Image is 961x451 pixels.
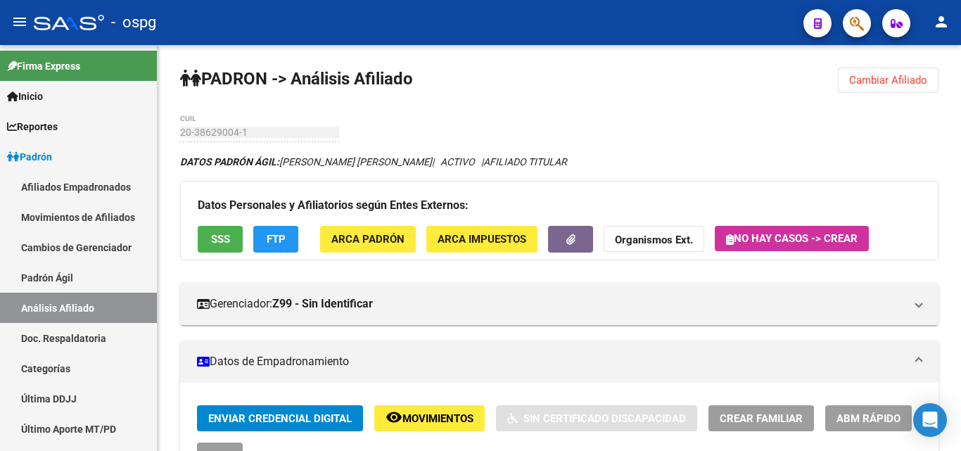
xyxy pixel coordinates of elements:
span: FTP [267,234,286,246]
span: Padrón [7,149,52,165]
span: SSS [211,234,230,246]
span: Reportes [7,119,58,134]
span: Inicio [7,89,43,104]
h3: Datos Personales y Afiliatorios según Entes Externos: [198,196,921,215]
mat-panel-title: Datos de Empadronamiento [197,354,905,369]
span: ARCA Padrón [331,234,405,246]
button: SSS [198,226,243,252]
span: Cambiar Afiliado [849,74,927,87]
button: FTP [253,226,298,252]
button: Enviar Credencial Digital [197,405,363,431]
div: Open Intercom Messenger [913,403,947,437]
mat-expansion-panel-header: Datos de Empadronamiento [180,341,938,383]
mat-expansion-panel-header: Gerenciador:Z99 - Sin Identificar [180,283,938,325]
button: Sin Certificado Discapacidad [496,405,697,431]
button: Cambiar Afiliado [838,68,938,93]
mat-icon: remove_red_eye [386,409,402,426]
strong: DATOS PADRÓN ÁGIL: [180,156,279,167]
button: Movimientos [374,405,485,431]
mat-panel-title: Gerenciador: [197,296,905,312]
strong: Organismos Ext. [615,234,693,247]
button: ABM Rápido [825,405,912,431]
span: AFILIADO TITULAR [483,156,567,167]
span: ARCA Impuestos [438,234,526,246]
i: | ACTIVO | [180,156,567,167]
span: [PERSON_NAME] [PERSON_NAME] [180,156,432,167]
span: ABM Rápido [836,412,900,425]
span: Crear Familiar [720,412,803,425]
button: ARCA Padrón [320,226,416,252]
span: Movimientos [402,412,473,425]
button: ARCA Impuestos [426,226,537,252]
button: Organismos Ext. [604,226,704,252]
span: Firma Express [7,58,80,74]
button: No hay casos -> Crear [715,226,869,251]
mat-icon: menu [11,13,28,30]
span: Sin Certificado Discapacidad [523,412,686,425]
span: - ospg [111,7,156,38]
strong: Z99 - Sin Identificar [272,296,373,312]
mat-icon: person [933,13,950,30]
span: Enviar Credencial Digital [208,412,352,425]
span: No hay casos -> Crear [726,232,858,245]
button: Crear Familiar [708,405,814,431]
strong: PADRON -> Análisis Afiliado [180,69,413,89]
